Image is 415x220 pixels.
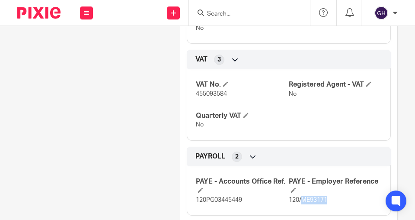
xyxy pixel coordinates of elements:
h4: PAYE - Employer Reference [289,177,382,196]
span: No [289,91,297,97]
input: Search [206,10,284,18]
img: Pixie [17,7,61,19]
span: VAT [195,55,207,64]
span: No [196,25,204,31]
img: svg%3E [374,6,388,20]
span: 120/ME93171 [289,197,327,203]
span: 2 [235,152,239,161]
span: PAYROLL [195,152,225,161]
span: No [196,122,204,128]
h4: VAT No. [196,80,289,89]
span: 455093584 [196,91,227,97]
h4: Quarterly VAT [196,111,289,120]
span: 120PG03445449 [196,197,242,203]
span: 3 [217,55,221,64]
h4: Registered Agent - VAT [289,80,382,89]
h4: PAYE - Accounts Office Ref. [196,177,289,196]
